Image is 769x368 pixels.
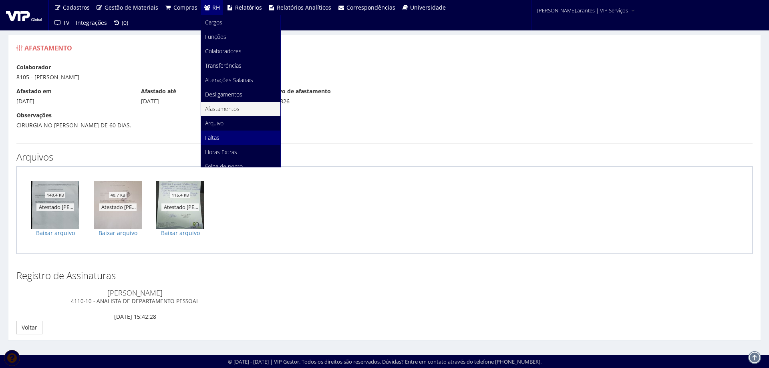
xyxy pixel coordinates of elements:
[201,87,280,102] a: Desligamentos
[201,58,280,73] a: Transferências
[63,19,69,26] span: TV
[201,102,280,116] a: Afastamentos
[170,192,190,198] span: 115.4 KB
[10,285,260,321] div: [DATE] 15:42:28
[201,73,280,87] a: Alterações Salariais
[205,18,222,26] span: Cargos
[205,62,242,69] span: Transferências
[201,131,280,145] a: Faltas
[141,97,254,105] div: [DATE]
[72,15,110,30] a: Integrações
[212,4,220,11] span: RH
[16,87,52,95] label: Afastado em
[235,4,262,11] span: Relatórios
[16,73,753,81] div: 8105 - [PERSON_NAME]
[201,159,280,174] a: Folha de ponto
[16,97,129,105] div: [DATE]
[537,6,628,14] span: [PERSON_NAME].arantes | VIP Serviços
[31,229,79,237] a: Baixar arquivo
[94,229,142,237] a: Baixar arquivo
[16,63,51,71] label: Colaborador
[205,33,226,40] span: Funções
[201,30,280,44] a: Funções
[173,4,197,11] span: Compras
[122,19,128,26] span: (0)
[45,192,65,198] span: 140.4 KB
[277,4,331,11] span: Relatórios Analíticos
[16,270,753,281] h3: Registro de Assinaturas
[266,87,331,95] label: Motivo de afastamento
[205,47,242,55] span: Colaboradores
[105,4,158,11] span: Gestão de Materiais
[266,97,628,105] div: CID S826
[51,15,72,30] a: TV
[16,321,42,334] a: Voltar
[24,44,72,52] span: Afastamento
[109,192,127,198] span: 40.7 KB
[16,111,52,119] label: Observações
[156,229,204,237] a: Baixar arquivo
[63,4,90,11] span: Cadastros
[99,203,175,211] span: Atestado [PERSON_NAME].jpg
[201,116,280,131] a: Arquivo
[410,4,446,11] span: Universidade
[205,105,240,113] span: Afastamentos
[76,19,107,26] span: Integrações
[205,163,243,170] span: Folha de ponto
[205,76,253,84] span: Alterações Salariais
[6,9,42,21] img: logo
[71,298,199,305] small: 4110-10 - ANALISTA DE DEPARTAMENTO PESSOAL
[16,152,753,162] h3: Arquivos
[110,15,132,30] a: (0)
[201,145,280,159] a: Horas Extras
[36,203,120,211] span: Atestado [PERSON_NAME] (3).jpg
[201,15,280,30] a: Cargos
[346,4,395,11] span: Correspondências
[205,148,237,156] span: Horas Extras
[141,87,176,95] label: Afastado até
[205,134,219,141] span: Faltas
[16,121,753,129] div: CIRURGIA NO [PERSON_NAME] DE 60 DIAS.
[16,289,254,305] h4: [PERSON_NAME]
[205,119,223,127] span: Arquivo
[201,44,280,58] a: Colaboradores
[161,203,238,211] span: Atestado [PERSON_NAME].jpg
[205,90,242,98] span: Desligamentos
[228,358,542,366] div: © [DATE] - [DATE] | VIP Gestor. Todos os direitos são reservados. Dúvidas? Entre em contato atrav...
